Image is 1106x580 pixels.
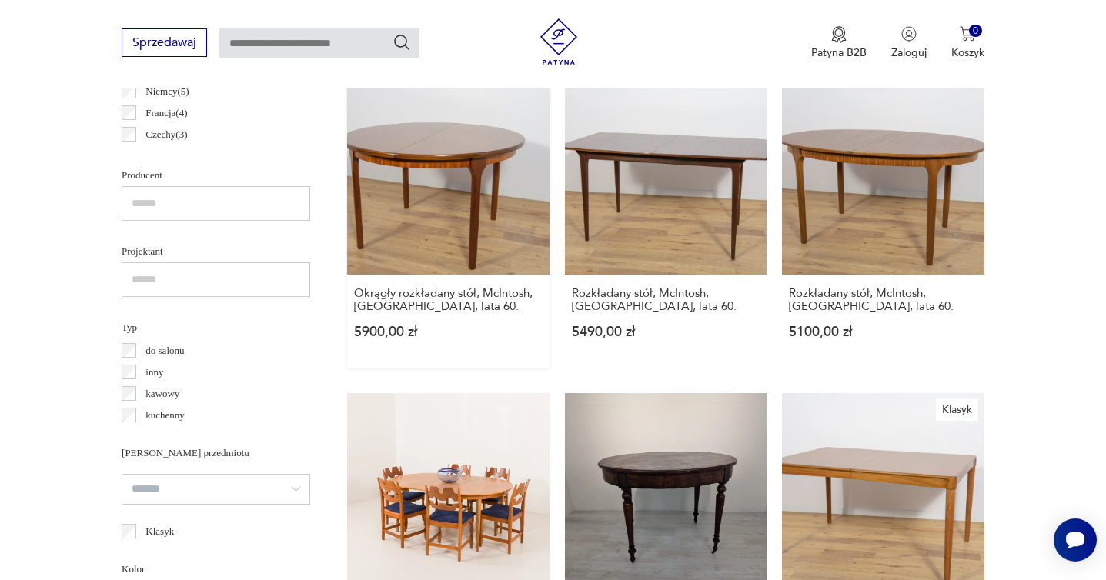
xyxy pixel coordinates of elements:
[122,561,310,578] p: Kolor
[891,26,927,60] button: Zaloguj
[145,105,187,122] p: Francja ( 4 )
[572,325,760,338] p: 5490,00 zł
[347,73,550,369] a: Okrągły rozkładany stół, McIntosh, Wielka Brytania, lata 60.Okrągły rozkładany stół, McIntosh, [G...
[393,33,411,52] button: Szukaj
[811,26,867,60] button: Patyna B2B
[145,407,185,424] p: kuchenny
[122,167,310,184] p: Producent
[901,26,917,42] img: Ikonka użytkownika
[789,325,977,338] p: 5100,00 zł
[122,319,310,336] p: Typ
[354,325,543,338] p: 5900,00 zł
[145,148,191,165] p: Szwecja ( 3 )
[1054,518,1097,562] iframe: Smartsupp widget button
[145,523,174,540] p: Klasyk
[145,126,187,143] p: Czechy ( 3 )
[354,287,543,313] h3: Okrągły rozkładany stół, McIntosh, [GEOGRAPHIC_DATA], lata 60.
[951,45,984,60] p: Koszyk
[951,26,984,60] button: 0Koszyk
[122,38,207,49] a: Sprzedawaj
[536,18,582,65] img: Patyna - sklep z meblami i dekoracjami vintage
[789,287,977,313] h3: Rozkładany stół, McIntosh, [GEOGRAPHIC_DATA], lata 60.
[960,26,975,42] img: Ikona koszyka
[782,73,984,369] a: Rozkładany stół, McIntosh, Wielka Brytania, lata 60.Rozkładany stół, McIntosh, [GEOGRAPHIC_DATA],...
[122,243,310,260] p: Projektant
[145,342,184,359] p: do salonu
[811,45,867,60] p: Patyna B2B
[831,26,847,43] img: Ikona medalu
[145,364,163,381] p: inny
[565,73,767,369] a: Rozkładany stół, McIntosh, Wielka Brytania, lata 60.Rozkładany stół, McIntosh, [GEOGRAPHIC_DATA],...
[122,445,310,462] p: [PERSON_NAME] przedmiotu
[969,25,982,38] div: 0
[891,45,927,60] p: Zaloguj
[572,287,760,313] h3: Rozkładany stół, McIntosh, [GEOGRAPHIC_DATA], lata 60.
[145,385,179,402] p: kawowy
[122,28,207,57] button: Sprzedawaj
[145,83,189,100] p: Niemcy ( 5 )
[811,26,867,60] a: Ikona medaluPatyna B2B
